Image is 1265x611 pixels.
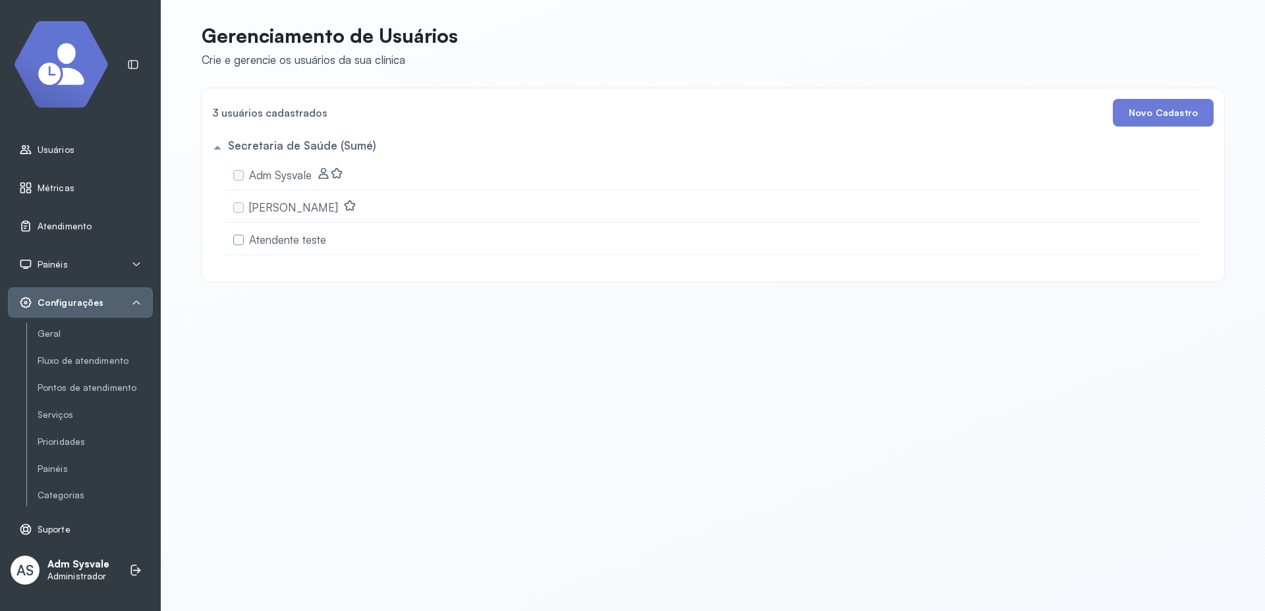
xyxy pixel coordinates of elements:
a: Geral [38,328,153,339]
h5: Secretaria de Saúde (Sumé) [228,138,376,152]
div: Crie e gerencie os usuários da sua clínica [202,53,458,67]
a: Prioridades [38,436,153,448]
span: Atendimento [38,221,92,232]
p: Adm Sysvale [47,558,109,571]
span: Métricas [38,183,74,194]
button: Novo Cadastro [1113,99,1214,127]
span: Usuários [38,144,74,156]
a: Métricas [19,181,142,194]
a: Serviços [38,409,153,421]
p: Administrador [47,571,109,582]
a: Pontos de atendimento [38,380,153,396]
span: Configurações [38,297,103,308]
span: Painéis [38,259,68,270]
a: Fluxo de atendimento [38,353,153,369]
a: Pontos de atendimento [38,382,153,393]
a: Prioridades [38,434,153,450]
a: Categorias [38,490,153,501]
span: Atendente teste [249,233,326,247]
a: Geral [38,326,153,342]
span: Suporte [38,524,70,535]
span: [PERSON_NAME] [249,200,338,214]
h4: 3 usuários cadastrados [212,103,327,122]
a: Categorias [38,487,153,504]
a: Painéis [38,461,153,477]
a: Serviços [38,407,153,423]
span: Adm Sysvale [249,168,312,182]
a: Fluxo de atendimento [38,355,153,366]
a: Atendimento [19,219,142,233]
a: Usuários [19,143,142,156]
p: Gerenciamento de Usuários [202,24,458,47]
img: Logotipo do estabelecimento [14,21,109,108]
a: Painéis [38,463,153,475]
